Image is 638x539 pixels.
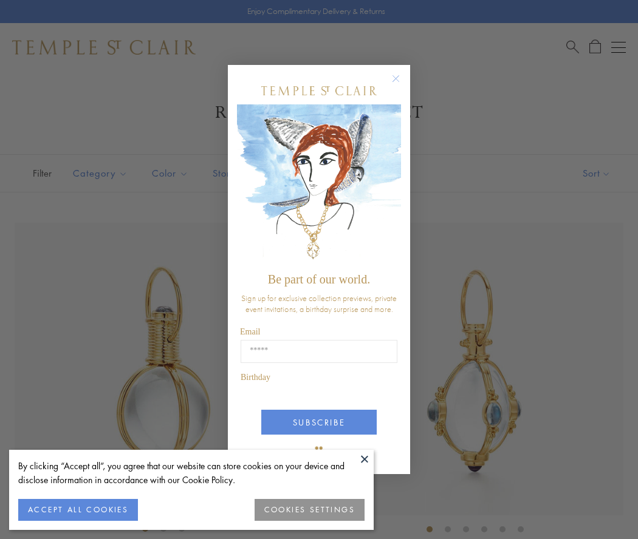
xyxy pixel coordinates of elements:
button: COOKIES SETTINGS [255,499,365,521]
span: Sign up for exclusive collection previews, private event invitations, a birthday surprise and more. [241,293,397,314]
img: TSC [307,438,331,462]
span: Birthday [241,373,270,382]
div: By clicking “Accept all”, you agree that our website can store cookies on your device and disclos... [18,459,365,487]
input: Email [241,340,397,363]
span: Be part of our world. [268,273,370,286]
button: ACCEPT ALL COOKIES [18,499,138,521]
img: c4a9eb12-d91a-4d4a-8ee0-386386f4f338.jpeg [237,104,401,266]
button: SUBSCRIBE [261,410,377,435]
img: Temple St. Clair [261,86,377,95]
span: Email [240,327,260,336]
button: Close dialog [394,77,410,92]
